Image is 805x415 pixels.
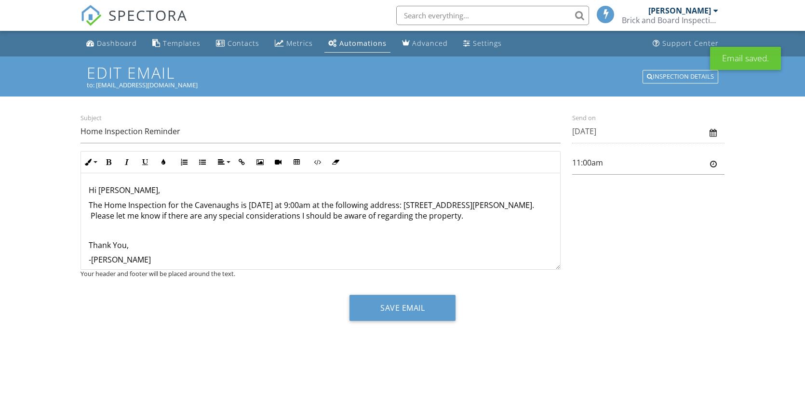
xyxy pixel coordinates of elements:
[396,6,589,25] input: Search everything...
[473,39,502,48] div: Settings
[662,39,719,48] div: Support Center
[287,153,306,171] button: Insert Table
[80,114,102,123] label: Subject
[622,15,718,25] div: Brick and Board Inspections
[154,153,173,171] button: Colors
[80,13,188,33] a: SPECTORA
[89,240,552,250] p: Thank You,
[228,39,259,48] div: Contacts
[251,153,269,171] button: Insert Image (⌘P)
[326,153,345,171] button: Clear Formatting
[339,39,387,48] div: Automations
[572,120,724,143] input: Please Select
[643,70,718,83] div: Inspection Details
[710,47,781,70] div: Email saved.
[572,114,596,123] label: Send on
[643,71,718,80] a: Inspection Details
[108,5,188,25] span: SPECTORA
[89,200,552,221] p: The Home Inspection for the Cavenaughs is [DATE] at 9:00am at the following address: [STREET_ADDR...
[572,151,724,175] input: Please Select
[82,35,141,53] a: Dashboard
[175,153,193,171] button: Ordered List
[193,153,212,171] button: Unordered List
[349,295,456,321] button: Save Email
[89,185,552,195] p: Hi [PERSON_NAME],
[89,254,552,265] p: -[PERSON_NAME]
[398,35,452,53] a: Advanced
[286,39,313,48] div: Metrics
[81,153,99,171] button: Inline Style
[136,153,154,171] button: Underline (⌘U)
[412,39,448,48] div: Advanced
[87,64,718,81] h1: Edit Email
[232,153,251,171] button: Insert Link (⌘K)
[271,35,317,53] a: Metrics
[148,35,204,53] a: Templates
[212,35,263,53] a: Contacts
[80,5,102,26] img: The Best Home Inspection Software - Spectora
[118,153,136,171] button: Italic (⌘I)
[99,153,118,171] button: Bold (⌘B)
[648,6,711,15] div: [PERSON_NAME]
[649,35,723,53] a: Support Center
[97,39,137,48] div: Dashboard
[214,153,232,171] button: Align
[163,39,201,48] div: Templates
[324,35,390,53] a: Automations (Basic)
[269,153,287,171] button: Insert Video
[87,81,718,89] div: to: [EMAIL_ADDRESS][DOMAIN_NAME]
[80,270,561,277] div: Your header and footer will be placed around the text.
[459,35,506,53] a: Settings
[308,153,326,171] button: Code View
